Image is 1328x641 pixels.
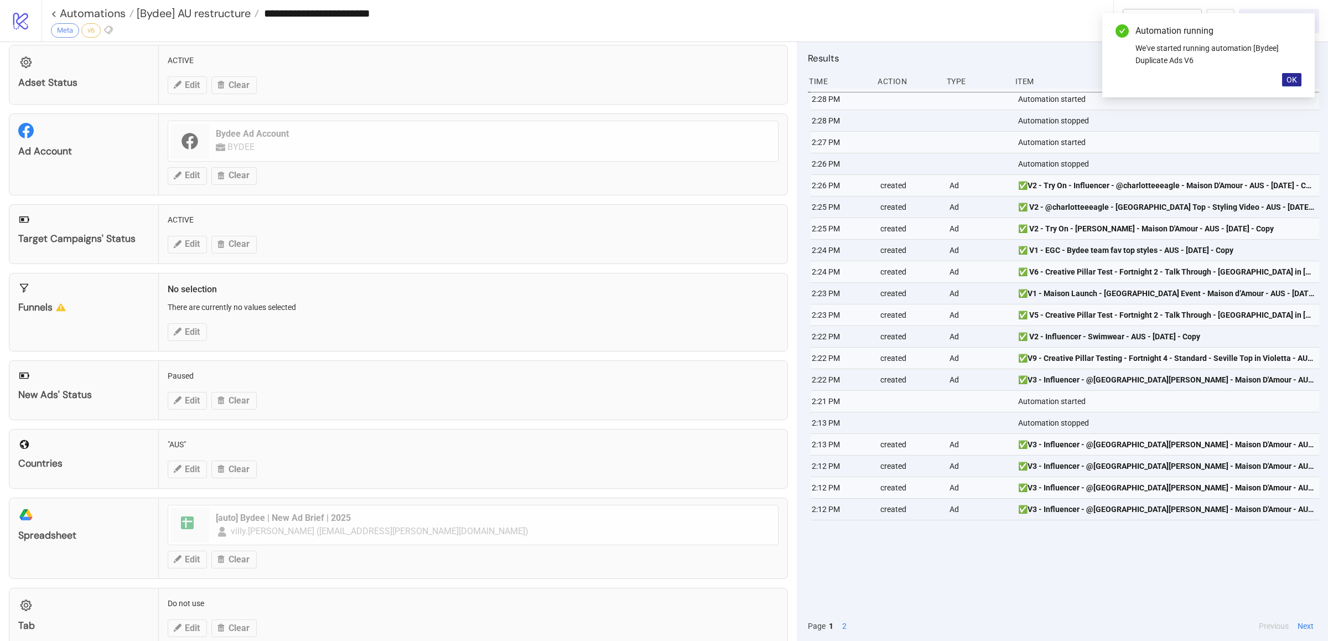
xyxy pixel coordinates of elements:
[879,218,940,239] div: created
[1017,153,1322,174] div: Automation stopped
[1018,223,1274,235] span: ✅ V2 - Try On - [PERSON_NAME] - Maison D'Amour - AUS - [DATE] - Copy
[876,71,937,92] div: Action
[134,6,251,20] span: [Bydee] AU restructure
[1018,348,1314,369] a: ✅V9 - Creative Pillar Testing - Fortnight 4 - Standard - Seville Top in Violetta - AUS - [DATE] -...
[51,8,134,19] a: < Automations
[1018,326,1314,347] a: ✅ V2 - Influencer - Swimwear - AUS - [DATE] - Copy
[946,71,1007,92] div: Type
[808,71,869,92] div: Time
[811,477,871,498] div: 2:12 PM
[1017,132,1322,153] div: Automation started
[948,240,1009,261] div: Ad
[811,197,871,218] div: 2:25 PM
[1018,434,1314,455] a: ✅V3 - Influencer - @[GEOGRAPHIC_DATA][PERSON_NAME] - Maison D'Amour - AUS - [DATE] - Copy
[1018,240,1314,261] a: ✅ V1 - EGC - Bydee team fav top styles - AUS - [DATE] - Copy
[1018,482,1314,494] span: ✅V3 - Influencer - @[GEOGRAPHIC_DATA][PERSON_NAME] - Maison D'Amour - AUS - [DATE] - Copy
[879,456,940,477] div: created
[1018,179,1314,192] span: ✅V2 - Try On - Influencer - @charlotteeeagle - Maison D'Amour - AUS - [DATE] - Copy
[1135,24,1301,38] div: Automation running
[1018,330,1200,343] span: ✅ V2 - Influencer - Swimwear - AUS - [DATE] - Copy
[879,304,940,325] div: created
[1017,412,1322,433] div: Automation stopped
[1018,304,1314,325] a: ✅ V5 - Creative Pillar Test - Fortnight 2 - Talk Through - [GEOGRAPHIC_DATA] in [GEOGRAPHIC_DATA]...
[1018,503,1314,515] span: ✅V3 - Influencer - @[GEOGRAPHIC_DATA][PERSON_NAME] - Maison D'Amour - AUS - [DATE] - Copy
[81,23,101,38] div: v6
[811,456,871,477] div: 2:12 PM
[1286,75,1297,84] span: OK
[879,477,940,498] div: created
[1294,620,1317,632] button: Next
[879,261,940,282] div: created
[811,348,871,369] div: 2:22 PM
[1018,261,1314,282] a: ✅ V6 - Creative Pillar Test - Fortnight 2 - Talk Through - [GEOGRAPHIC_DATA] in [GEOGRAPHIC_DATA]...
[811,110,871,131] div: 2:28 PM
[1018,244,1233,256] span: ✅ V1 - EGC - Bydee team fav top styles - AUS - [DATE] - Copy
[948,326,1009,347] div: Ad
[1239,9,1319,33] button: Abort Run
[839,620,850,632] button: 2
[811,391,871,412] div: 2:21 PM
[811,153,871,174] div: 2:26 PM
[948,499,1009,520] div: Ad
[808,51,1319,65] h2: Results
[1018,438,1314,451] span: ✅V3 - Influencer - @[GEOGRAPHIC_DATA][PERSON_NAME] - Maison D'Amour - AUS - [DATE] - Copy
[948,477,1009,498] div: Ad
[134,8,259,19] a: [Bydee] AU restructure
[1018,197,1314,218] a: ✅ V2 - @charlotteeeagle - [GEOGRAPHIC_DATA] Top - Styling Video - AUS - [DATE] - Copy
[1017,110,1322,131] div: Automation stopped
[1018,287,1314,299] span: ✅V1 - Maison Launch - [GEOGRAPHIC_DATA] Event - Maison d’Amour - AUS - [DATE] - Copy
[879,175,940,196] div: created
[948,218,1009,239] div: Ad
[811,283,871,304] div: 2:23 PM
[811,412,871,433] div: 2:13 PM
[1116,24,1129,38] span: check-circle
[811,326,871,347] div: 2:22 PM
[1018,460,1314,472] span: ✅V3 - Influencer - @[GEOGRAPHIC_DATA][PERSON_NAME] - Maison D'Amour - AUS - [DATE] - Copy
[948,456,1009,477] div: Ad
[808,620,826,632] span: Page
[879,326,940,347] div: created
[948,175,1009,196] div: Ad
[1282,73,1301,86] button: OK
[1018,201,1314,213] span: ✅ V2 - @charlotteeeagle - [GEOGRAPHIC_DATA] Top - Styling Video - AUS - [DATE] - Copy
[1017,89,1322,110] div: Automation started
[948,434,1009,455] div: Ad
[811,261,871,282] div: 2:24 PM
[1018,369,1314,390] a: ✅V3 - Influencer - @[GEOGRAPHIC_DATA][PERSON_NAME] - Maison D'Amour - AUS - [DATE] - Copy
[1018,456,1314,477] a: ✅V3 - Influencer - @[GEOGRAPHIC_DATA][PERSON_NAME] - Maison D'Amour - AUS - [DATE] - Copy
[811,434,871,455] div: 2:13 PM
[879,283,940,304] div: created
[948,197,1009,218] div: Ad
[1256,620,1292,632] button: Previous
[1018,283,1314,304] a: ✅V1 - Maison Launch - [GEOGRAPHIC_DATA] Event - Maison d’Amour - AUS - [DATE] - Copy
[879,434,940,455] div: created
[1017,391,1322,412] div: Automation started
[948,283,1009,304] div: Ad
[879,240,940,261] div: created
[811,240,871,261] div: 2:24 PM
[1018,477,1314,498] a: ✅V3 - Influencer - @[GEOGRAPHIC_DATA][PERSON_NAME] - Maison D'Amour - AUS - [DATE] - Copy
[811,89,871,110] div: 2:28 PM
[879,197,940,218] div: created
[811,218,871,239] div: 2:25 PM
[1135,42,1301,66] div: We've started running automation [Bydee] Duplicate Ads V6
[811,369,871,390] div: 2:22 PM
[1018,499,1314,520] a: ✅V3 - Influencer - @[GEOGRAPHIC_DATA][PERSON_NAME] - Maison D'Amour - AUS - [DATE] - Copy
[1018,175,1314,196] a: ✅V2 - Try On - Influencer - @charlotteeeagle - Maison D'Amour - AUS - [DATE] - Copy
[948,369,1009,390] div: Ad
[948,261,1009,282] div: Ad
[811,499,871,520] div: 2:12 PM
[948,304,1009,325] div: Ad
[1018,374,1314,386] span: ✅V3 - Influencer - @[GEOGRAPHIC_DATA][PERSON_NAME] - Maison D'Amour - AUS - [DATE] - Copy
[826,620,837,632] button: 1
[811,175,871,196] div: 2:26 PM
[948,348,1009,369] div: Ad
[879,499,940,520] div: created
[1018,218,1314,239] a: ✅ V2 - Try On - [PERSON_NAME] - Maison D'Amour - AUS - [DATE] - Copy
[1018,309,1314,321] span: ✅ V5 - Creative Pillar Test - Fortnight 2 - Talk Through - [GEOGRAPHIC_DATA] in [GEOGRAPHIC_DATA]...
[1014,71,1319,92] div: Item
[1123,9,1202,33] button: To Builder
[51,23,79,38] div: Meta
[811,304,871,325] div: 2:23 PM
[1206,9,1234,33] button: ...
